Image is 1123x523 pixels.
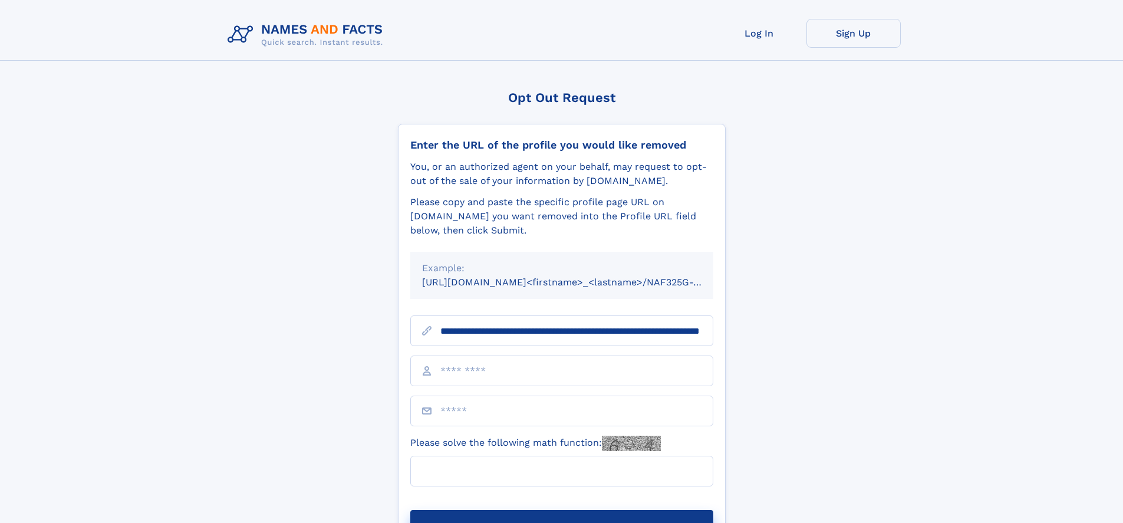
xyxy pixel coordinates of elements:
[422,277,736,288] small: [URL][DOMAIN_NAME]<firstname>_<lastname>/NAF325G-xxxxxxxx
[398,90,726,105] div: Opt Out Request
[712,19,806,48] a: Log In
[410,160,713,188] div: You, or an authorized agent on your behalf, may request to opt-out of the sale of your informatio...
[410,436,661,451] label: Please solve the following math function:
[410,195,713,238] div: Please copy and paste the specific profile page URL on [DOMAIN_NAME] you want removed into the Pr...
[410,139,713,152] div: Enter the URL of the profile you would like removed
[806,19,901,48] a: Sign Up
[223,19,393,51] img: Logo Names and Facts
[422,261,702,275] div: Example:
